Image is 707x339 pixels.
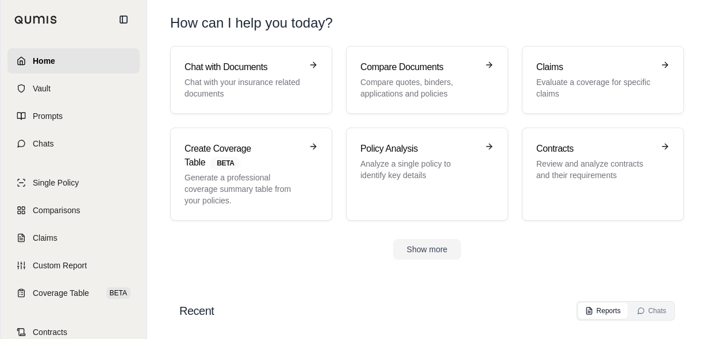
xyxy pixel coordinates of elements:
[585,306,621,315] div: Reports
[33,287,89,299] span: Coverage Table
[33,232,57,244] span: Claims
[346,46,508,114] a: Compare DocumentsCompare quotes, binders, applications and policies
[346,128,508,221] a: Policy AnalysisAnalyze a single policy to identify key details
[536,158,654,181] p: Review and analyze contracts and their requirements
[630,303,673,319] button: Chats
[114,10,133,29] button: Collapse sidebar
[7,131,140,156] a: Chats
[14,16,57,24] img: Qumis Logo
[185,172,302,206] p: Generate a professional coverage summary table from your policies.
[393,239,462,260] button: Show more
[536,142,654,156] h3: Contracts
[637,306,666,315] div: Chats
[210,157,241,169] span: BETA
[179,303,214,319] h2: Recent
[33,110,63,122] span: Prompts
[33,326,67,338] span: Contracts
[33,205,80,216] span: Comparisons
[33,138,54,149] span: Chats
[7,198,140,223] a: Comparisons
[7,170,140,195] a: Single Policy
[170,128,332,221] a: Create Coverage TableBETAGenerate a professional coverage summary table from your policies.
[106,287,130,299] span: BETA
[170,46,332,114] a: Chat with DocumentsChat with your insurance related documents
[522,46,684,114] a: ClaimsEvaluate a coverage for specific claims
[33,177,79,188] span: Single Policy
[578,303,628,319] button: Reports
[7,225,140,251] a: Claims
[522,128,684,221] a: ContractsReview and analyze contracts and their requirements
[536,76,654,99] p: Evaluate a coverage for specific claims
[360,142,478,156] h3: Policy Analysis
[33,260,87,271] span: Custom Report
[33,55,55,67] span: Home
[360,158,478,181] p: Analyze a single policy to identify key details
[7,76,140,101] a: Vault
[185,60,302,74] h3: Chat with Documents
[7,48,140,74] a: Home
[360,76,478,99] p: Compare quotes, binders, applications and policies
[185,142,302,169] h3: Create Coverage Table
[7,253,140,278] a: Custom Report
[33,83,51,94] span: Vault
[536,60,654,74] h3: Claims
[7,103,140,129] a: Prompts
[170,14,684,32] h1: How can I help you today?
[7,280,140,306] a: Coverage TableBETA
[360,60,478,74] h3: Compare Documents
[185,76,302,99] p: Chat with your insurance related documents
